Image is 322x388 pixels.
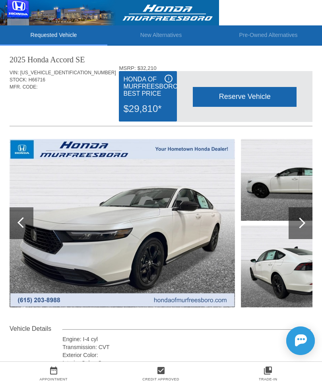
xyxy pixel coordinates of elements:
div: Reserve Vehicle [193,87,297,106]
img: de4110f66111d8b7cdfef2a37cbe04e7x.jpg [10,139,235,307]
li: Pre-Owned Alternatives [215,25,322,46]
span: i [168,76,169,81]
div: Engine: I-4 cyl [62,335,311,343]
div: Transmission: CVT [62,343,311,351]
span: H66716 [29,77,45,83]
div: Exterior Color: [62,351,311,359]
a: check_box [107,366,215,375]
a: Trade-In [259,377,277,381]
div: Quoted on [DATE] 7:43:08 PM [10,102,312,115]
span: STOCK: [10,77,27,83]
span: [US_VEHICLE_IDENTIFICATION_NUMBER] [20,70,116,75]
span: MFR. CODE: [10,84,38,90]
div: Interior Color: Gray [62,359,311,367]
li: New Alternatives [107,25,215,46]
div: Vehicle Details [10,324,62,334]
div: MSRP: $32,210 [119,65,312,71]
a: Appointment [40,377,68,381]
iframe: Chat Assistance [250,319,322,362]
div: $29,810* [123,98,173,119]
div: 2025 Honda Accord [10,54,74,65]
div: Honda of Murfreesboro’s Best Price [123,75,173,98]
div: SE [76,54,85,65]
a: collections_bookmark [214,366,322,375]
a: Credit Approved [142,377,179,381]
span: VIN: [10,70,19,75]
